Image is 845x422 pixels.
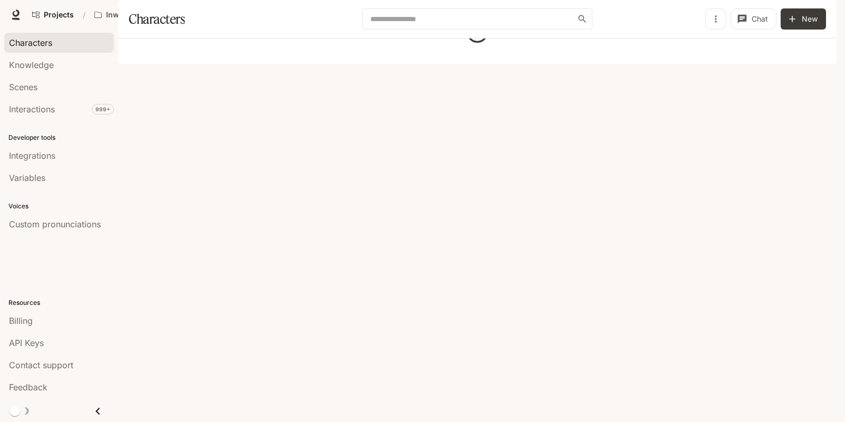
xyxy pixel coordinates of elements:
[90,4,181,25] button: Open workspace menu
[731,8,776,30] button: Chat
[106,11,165,20] p: Inworld AI Demos kamil
[27,4,79,25] a: Go to projects
[781,8,826,30] button: New
[79,9,90,21] div: /
[44,11,74,20] span: Projects
[129,8,185,30] h1: Characters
